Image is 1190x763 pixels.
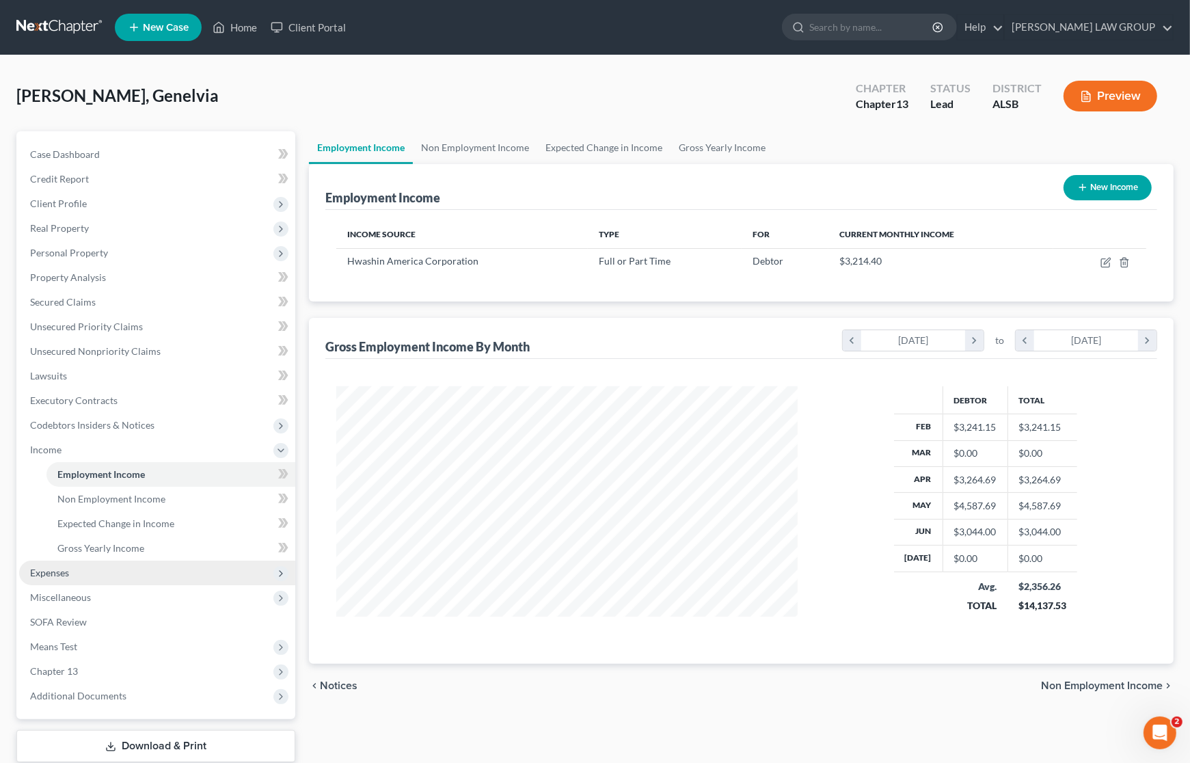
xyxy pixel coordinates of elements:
[1018,599,1066,613] div: $14,137.53
[46,536,295,561] a: Gross Yearly Income
[30,198,87,209] span: Client Profile
[943,386,1008,414] th: Debtor
[896,97,908,110] span: 13
[1034,330,1139,351] div: [DATE]
[992,81,1042,96] div: District
[1064,175,1152,200] button: New Income
[1163,680,1174,691] i: chevron_right
[958,15,1003,40] a: Help
[16,730,295,762] a: Download & Print
[57,468,145,480] span: Employment Income
[19,388,295,413] a: Executory Contracts
[19,610,295,634] a: SOFA Review
[954,552,997,565] div: $0.00
[1138,330,1157,351] i: chevron_right
[1172,717,1182,727] span: 2
[753,255,783,267] span: Debtor
[1005,15,1173,40] a: [PERSON_NAME] LAW GROUP
[1008,440,1077,466] td: $0.00
[30,173,89,185] span: Credit Report
[1008,386,1077,414] th: Total
[1008,466,1077,492] td: $3,264.69
[856,81,908,96] div: Chapter
[930,81,971,96] div: Status
[57,542,144,554] span: Gross Yearly Income
[954,446,997,460] div: $0.00
[30,271,106,283] span: Property Analysis
[30,591,91,603] span: Miscellaneous
[894,466,943,492] th: Apr
[671,131,774,164] a: Gross Yearly Income
[30,370,67,381] span: Lawsuits
[30,444,62,455] span: Income
[309,680,357,691] button: chevron_left Notices
[894,440,943,466] th: Mar
[320,680,357,691] span: Notices
[19,339,295,364] a: Unsecured Nonpriority Claims
[16,85,219,105] span: [PERSON_NAME], Genelvia
[46,487,295,511] a: Non Employment Income
[894,519,943,545] th: Jun
[965,330,984,351] i: chevron_right
[1016,330,1034,351] i: chevron_left
[954,420,997,434] div: $3,241.15
[599,255,671,267] span: Full or Part Time
[19,290,295,314] a: Secured Claims
[1041,680,1163,691] span: Non Employment Income
[1008,414,1077,440] td: $3,241.15
[954,473,997,487] div: $3,264.69
[954,580,997,593] div: Avg.
[30,345,161,357] span: Unsecured Nonpriority Claims
[30,148,100,160] span: Case Dashboard
[19,142,295,167] a: Case Dashboard
[894,493,943,519] th: May
[19,364,295,388] a: Lawsuits
[839,229,954,239] span: Current Monthly Income
[309,131,413,164] a: Employment Income
[57,518,174,529] span: Expected Change in Income
[894,546,943,572] th: [DATE]
[809,14,934,40] input: Search by name...
[30,690,126,701] span: Additional Documents
[19,314,295,339] a: Unsecured Priority Claims
[537,131,671,164] a: Expected Change in Income
[930,96,971,112] div: Lead
[1041,680,1174,691] button: Non Employment Income chevron_right
[954,599,997,613] div: TOTAL
[894,414,943,440] th: Feb
[19,167,295,191] a: Credit Report
[325,189,440,206] div: Employment Income
[30,247,108,258] span: Personal Property
[1064,81,1157,111] button: Preview
[30,567,69,578] span: Expenses
[413,131,537,164] a: Non Employment Income
[839,255,882,267] span: $3,214.40
[30,616,87,628] span: SOFA Review
[347,229,416,239] span: Income Source
[347,255,478,267] span: Hwashin America Corporation
[861,330,966,351] div: [DATE]
[1144,717,1176,749] iframe: Intercom live chat
[1018,580,1066,593] div: $2,356.26
[843,330,861,351] i: chevron_left
[30,394,118,406] span: Executory Contracts
[143,23,189,33] span: New Case
[753,229,770,239] span: For
[1008,519,1077,545] td: $3,044.00
[30,641,77,652] span: Means Test
[325,338,530,355] div: Gross Employment Income By Month
[206,15,264,40] a: Home
[309,680,320,691] i: chevron_left
[30,222,89,234] span: Real Property
[30,665,78,677] span: Chapter 13
[1008,493,1077,519] td: $4,587.69
[46,462,295,487] a: Employment Income
[856,96,908,112] div: Chapter
[995,334,1004,347] span: to
[1008,546,1077,572] td: $0.00
[954,525,997,539] div: $3,044.00
[30,419,154,431] span: Codebtors Insiders & Notices
[954,499,997,513] div: $4,587.69
[599,229,619,239] span: Type
[46,511,295,536] a: Expected Change in Income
